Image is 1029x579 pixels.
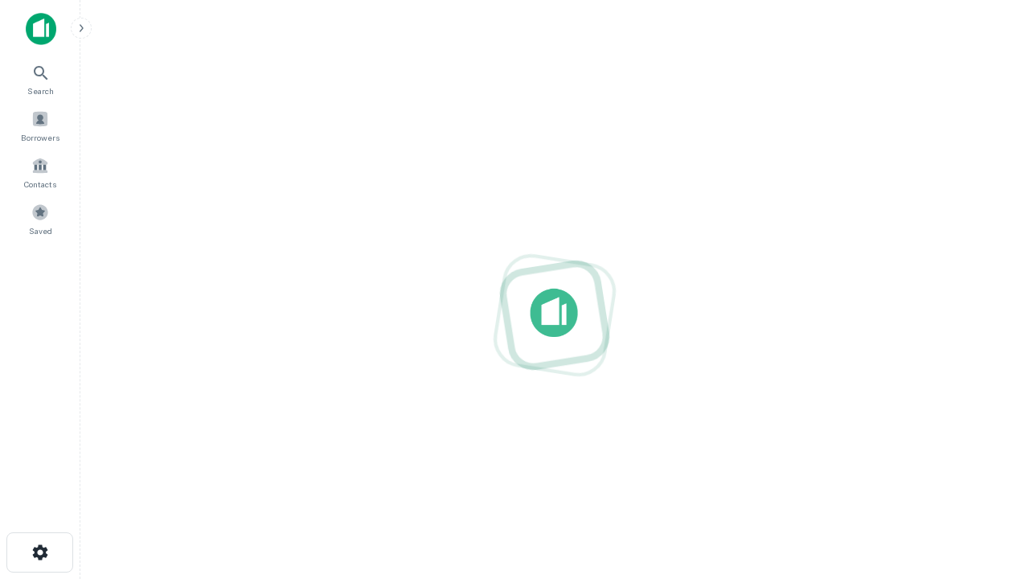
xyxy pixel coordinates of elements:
iframe: Chat Widget [949,399,1029,476]
span: Search [27,84,54,97]
a: Borrowers [5,104,76,147]
img: capitalize-icon.png [26,13,56,45]
span: Borrowers [21,131,59,144]
span: Saved [29,224,52,237]
span: Contacts [24,178,56,191]
a: Contacts [5,150,76,194]
a: Search [5,57,76,101]
a: Saved [5,197,76,240]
